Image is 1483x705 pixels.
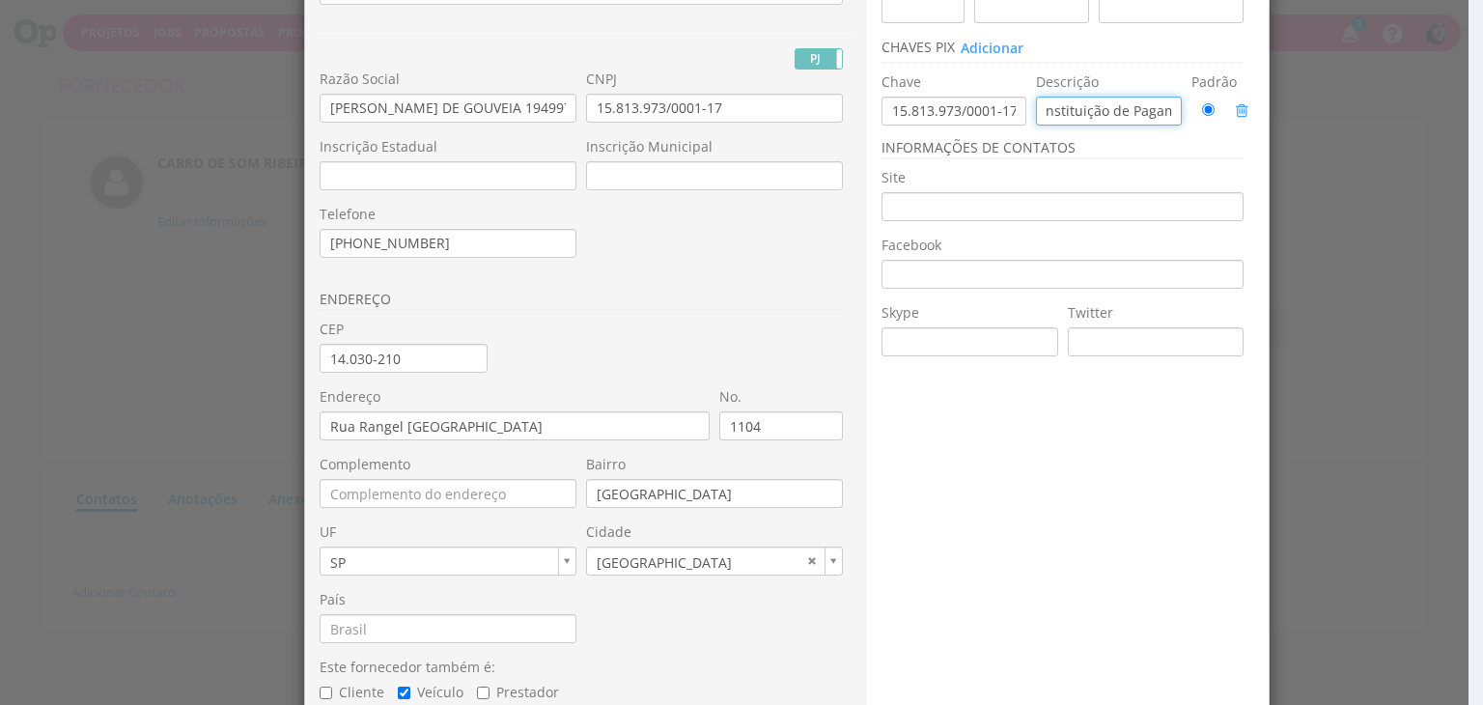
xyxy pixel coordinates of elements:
a: [GEOGRAPHIC_DATA] [586,547,843,576]
label: Endereço [320,387,380,407]
label: Cliente [320,683,384,702]
h3: Chaves PIX [881,38,1245,63]
input: 00.000.000/0000-00 [586,94,843,123]
input: 00.000-000 [320,344,488,373]
label: Facebook [881,236,941,255]
label: Inscrição Estadual [320,137,437,156]
label: Complemento [320,455,410,474]
label: País [320,590,346,609]
input: (xx) 9999-9999 [320,229,576,258]
span: SP [321,548,550,578]
label: Skype [881,303,919,323]
label: Site [881,168,906,187]
input: Digite o logradouro do cliente (Rua, Avenida, Alameda) [320,411,710,440]
label: PJ [796,49,842,69]
label: Twitter [1068,303,1113,323]
span: [GEOGRAPHIC_DATA] [587,548,801,578]
input: Veículo [398,687,410,699]
label: CNPJ [586,70,617,89]
label: Chave [881,72,921,92]
input: Brasil [320,614,576,643]
label: Cidade [586,522,631,542]
input: Cliente [320,687,332,699]
label: Razão Social [320,70,400,89]
label: Este fornecedor também é: [320,658,495,677]
input: Complemento do endereço [320,479,576,508]
label: UF [320,522,336,542]
label: Inscrição Municipal [586,137,713,156]
input: Prestador [477,687,490,699]
a: SP [320,547,576,576]
label: Prestador [477,683,559,702]
label: Padrão [1191,72,1237,92]
label: Descrição [1036,72,1099,92]
h3: ENDEREÇO [320,292,843,310]
label: Telefone [320,205,376,224]
button: Adicionar [960,38,1024,59]
label: Veículo [398,683,463,702]
h3: Informações de Contatos [881,140,1245,158]
label: Bairro [586,455,626,474]
label: CEP [320,320,344,339]
label: No. [719,387,741,407]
